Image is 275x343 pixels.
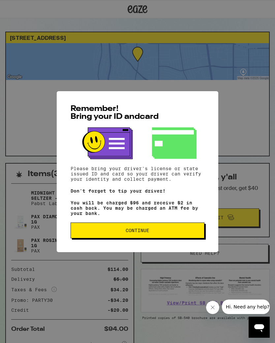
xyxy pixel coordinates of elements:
[71,166,204,182] p: Please bring your driver's license or state issued ID and card so your driver can verify your ide...
[222,300,270,314] iframe: Message from company
[71,105,159,121] span: Remember! Bring your ID and card
[206,301,219,314] iframe: Close message
[71,200,204,216] p: You will be charged $96 and receive $2 in cash back. You may be charged an ATM fee by your bank.
[249,317,270,338] iframe: Button to launch messaging window
[71,223,204,238] button: Continue
[71,188,204,194] p: Don't forget to tip your driver!
[126,228,149,233] span: Continue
